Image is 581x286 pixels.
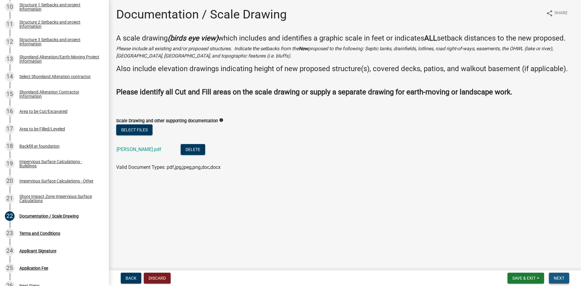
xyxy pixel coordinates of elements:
div: 20 [5,176,15,186]
i: share [546,10,553,17]
span: Save & Exit [512,276,536,281]
i: info [219,118,223,122]
strong: Please identify all Cut and Fill areas on the scale drawing or supply a separate drawing for eart... [116,88,512,96]
div: Structure 3 Setbacks and project information [19,38,99,46]
div: 15 [5,89,15,99]
div: 13 [5,54,15,64]
div: 12 [5,37,15,47]
div: Applicant Signature [19,249,56,253]
label: Scale Drawing and other supporting documentation [116,119,218,123]
h4: Also include elevation drawings indicating height of new proposed structure(s), covered decks, pa... [116,64,574,73]
div: Documentation / Scale Drawing [19,214,79,218]
div: 17 [5,124,15,134]
div: 22 [5,211,15,221]
div: 10 [5,2,15,12]
div: Shoreland Alteration/Earth-Moving Project Information [19,55,99,63]
div: 14 [5,72,15,81]
span: Next [554,276,564,281]
span: Back [126,276,136,281]
div: Area to be Cut/Excavated [19,109,67,113]
button: Discard [144,273,171,284]
span: Share [554,10,568,17]
div: Terms and Conditions [19,231,60,235]
div: Backfill at foundation [19,144,60,148]
span: Valid Document Types: pdf,jpg,jpeg,png,doc,docx [116,164,221,170]
div: Structure 1 Setbacks and project information [19,3,99,11]
div: 24 [5,246,15,256]
div: Application Fee [19,266,48,270]
strong: (birds eye view) [168,34,218,42]
div: Area to be Filled/Leveled [19,127,65,131]
button: Delete [181,144,205,155]
h4: A scale drawing which includes and identifies a graphic scale in feet or indicates setback distan... [116,34,574,43]
i: Please include all existing and/or proposed structures. Indicate the setbacks from the proposed t... [116,46,553,59]
div: 19 [5,159,15,169]
button: Next [549,273,569,284]
div: 16 [5,107,15,116]
div: 25 [5,263,15,273]
button: Select files [116,124,153,135]
div: Shoreland Alteration Contractor Information [19,90,99,98]
div: Impervious Surface Calculations - Buildings [19,159,99,168]
div: Shore Impact Zone Impervious Surface Calculations [19,194,99,203]
div: 18 [5,141,15,151]
div: Impervious Surface Calculations - Other [19,179,94,183]
strong: New [299,46,308,51]
button: Back [121,273,141,284]
div: Select Shoreland Alteration contractor [19,74,91,79]
strong: ALL [424,34,437,42]
button: shareShare [541,7,573,19]
button: Save & Exit [507,273,544,284]
h1: Documentation / Scale Drawing [116,7,287,22]
div: Structure 2 Setbacks and project information [19,20,99,28]
div: 21 [5,194,15,203]
a: [PERSON_NAME].pdf [117,146,161,152]
wm-modal-confirm: Delete Document [181,147,205,153]
div: 23 [5,228,15,238]
div: 11 [5,19,15,29]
